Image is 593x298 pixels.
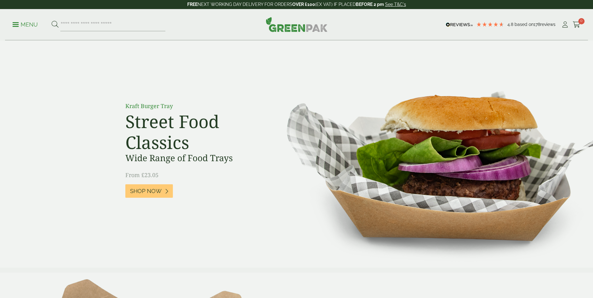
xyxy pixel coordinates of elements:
i: Cart [573,22,580,28]
h2: Street Food Classics [125,111,266,153]
span: 0 [578,18,585,24]
a: See T&C's [385,2,406,7]
span: reviews [540,22,555,27]
strong: BEFORE 2 pm [356,2,384,7]
div: 4.78 Stars [476,22,504,27]
h3: Wide Range of Food Trays [125,153,266,163]
a: Shop Now [125,184,173,198]
img: Street Food Classics [267,41,593,268]
span: 178 [534,22,540,27]
span: Shop Now [130,188,162,195]
a: Menu [13,21,38,27]
span: From £23.05 [125,171,158,179]
i: My Account [561,22,569,28]
img: REVIEWS.io [446,22,473,27]
p: Kraft Burger Tray [125,102,266,110]
span: 4.8 [507,22,515,27]
a: 0 [573,20,580,29]
strong: FREE [187,2,198,7]
img: GreenPak Supplies [266,17,328,32]
p: Menu [13,21,38,28]
span: Based on [515,22,534,27]
strong: OVER £100 [292,2,315,7]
